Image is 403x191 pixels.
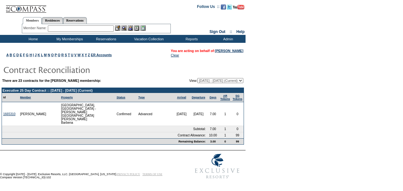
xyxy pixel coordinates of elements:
[143,173,163,176] a: TERMS OF USE
[134,25,139,31] img: Reservations
[2,126,207,132] td: Subtotal:
[51,35,87,43] td: My Memberships
[128,25,133,31] img: Impersonate
[117,96,125,99] a: Status
[14,35,51,43] td: Home
[231,102,244,126] td: 0
[173,35,209,43] td: Reports
[68,53,70,57] a: T
[158,78,243,83] td: View:
[38,53,40,57] a: K
[227,6,232,10] a: Follow us on Twitter
[221,4,226,10] img: Become our fan on Facebook
[209,35,246,43] td: Admin
[171,53,179,57] a: Clear
[35,53,37,57] a: J
[190,102,207,126] td: [DATE]
[33,53,34,57] a: I
[171,49,243,53] span: You are acting on behalf of:
[138,96,144,99] a: Type
[91,53,112,57] a: ER Accounts
[54,53,57,57] a: P
[233,5,244,10] img: Subscribe to our YouTube Channel
[2,138,207,144] td: Remaining Balance:
[23,53,25,57] a: F
[115,102,137,126] td: Confirmed
[78,53,81,57] a: W
[65,53,67,57] a: S
[207,132,219,138] td: 10.00
[2,132,207,138] td: Contract Allowance:
[3,63,130,76] img: pgTtlContractReconciliation.gif
[177,96,186,99] a: Arrival
[117,173,140,176] a: PRIVACY POLICY
[60,102,115,126] td: [GEOGRAPHIC_DATA], [GEOGRAPHIC_DATA] - [PERSON_NAME][GEOGRAPHIC_DATA][PERSON_NAME] Barbena
[20,53,22,57] a: E
[61,53,64,57] a: R
[26,53,29,57] a: G
[13,53,16,57] a: C
[215,49,243,53] a: [PERSON_NAME]
[58,53,60,57] a: Q
[192,96,205,99] a: Departure
[87,35,124,43] td: Reservations
[124,35,173,43] td: Vacation Collection
[23,25,48,31] div: Member Name:
[220,94,230,101] a: ARTokens
[74,53,76,57] a: V
[219,102,231,126] td: 1
[85,53,87,57] a: Y
[219,138,231,144] td: 0
[61,96,73,99] a: Property
[88,53,90,57] a: Z
[29,53,32,57] a: H
[19,102,48,126] td: [PERSON_NAME]
[207,138,219,144] td: 3.00
[207,102,219,126] td: 7.00
[2,79,101,82] b: There are 23 contracts for the [PERSON_NAME] membership:
[219,126,231,132] td: 1
[236,30,245,34] a: Help
[137,102,173,126] td: Advanced
[207,126,219,132] td: 7.00
[10,53,12,57] a: B
[2,88,244,93] td: Executive 25 Day Contract :: [DATE] - [DATE] (Current)
[20,96,31,99] a: Member
[3,112,16,116] a: 1665310
[41,53,43,57] a: L
[16,53,19,57] a: D
[115,25,120,31] img: b_edit.gif
[231,132,244,138] td: 99
[71,53,74,57] a: U
[227,4,232,10] img: Follow us on Twitter
[233,94,242,101] a: SGTokens
[51,53,54,57] a: O
[230,30,232,34] span: ::
[82,53,84,57] a: X
[209,30,225,34] a: Sign Out
[140,25,146,31] img: b_calculator.gif
[221,6,226,10] a: Become our fan on Facebook
[197,4,220,11] td: Follow Us ::
[231,138,244,144] td: 99
[233,6,244,10] a: Subscribe to our YouTube Channel
[6,53,9,57] a: A
[209,96,216,99] a: Days
[231,126,244,132] td: 0
[48,53,50,57] a: N
[219,132,231,138] td: 1
[121,25,127,31] img: View
[42,17,63,24] a: Residences
[44,53,47,57] a: M
[63,17,87,24] a: Reservations
[173,102,190,126] td: [DATE]
[2,93,19,102] td: Id
[23,17,42,24] a: Members
[189,150,246,182] img: Exclusive Resorts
